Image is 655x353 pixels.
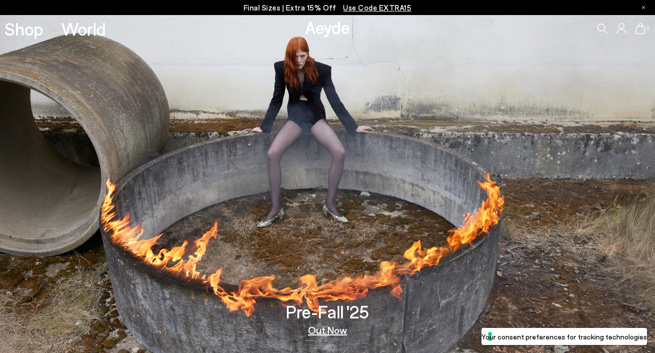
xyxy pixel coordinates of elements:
[61,20,106,38] a: World
[308,325,347,335] a: Out Now
[286,303,369,320] h3: Pre-Fall '25
[645,26,650,32] span: 0
[305,17,350,38] a: Aeyde
[343,3,411,12] span: Navigate to /collections/ss25-final-sizes
[5,20,43,38] a: Shop
[481,328,647,345] button: Your consent preferences for tracking technologies
[244,2,412,14] p: Final Sizes | Extra 15% Off
[481,331,647,342] label: Your consent preferences for tracking technologies
[635,23,645,34] a: 0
